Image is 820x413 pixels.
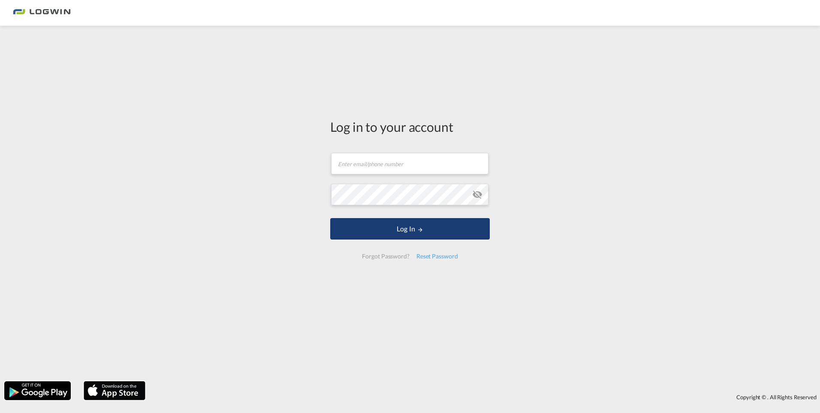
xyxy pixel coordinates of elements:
div: Forgot Password? [359,249,413,264]
div: Copyright © . All Rights Reserved [150,390,820,404]
img: google.png [3,380,72,401]
div: Reset Password [413,249,461,264]
md-icon: icon-eye-off [472,189,482,200]
input: Enter email/phone number [331,153,488,174]
div: Log in to your account [330,118,490,136]
img: apple.png [83,380,146,401]
img: bc73a0e0d8c111efacd525e4c8ad7d32.png [13,3,71,23]
button: LOGIN [330,218,490,240]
